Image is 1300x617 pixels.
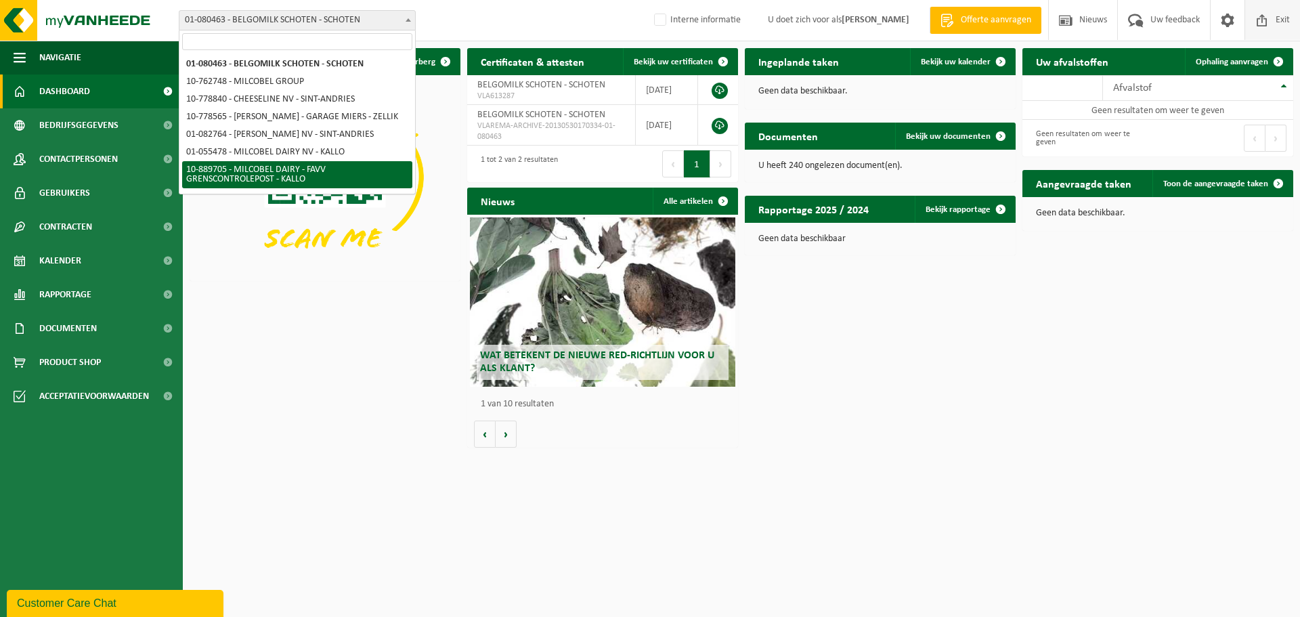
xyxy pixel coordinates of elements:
[406,58,435,66] span: Verberg
[474,421,496,448] button: Vorige
[653,188,737,215] a: Alle artikelen
[842,15,909,25] strong: [PERSON_NAME]
[906,132,991,141] span: Bekijk uw documenten
[957,14,1035,27] span: Offerte aanvragen
[745,196,882,222] h2: Rapportage 2025 / 2024
[182,144,412,161] li: 01-055478 - MILCOBEL DAIRY NV - KALLO
[1036,209,1280,218] p: Geen data beschikbaar.
[1113,83,1152,93] span: Afvalstof
[481,400,731,409] p: 1 van 10 resultaten
[474,149,558,179] div: 1 tot 2 van 2 resultaten
[477,110,605,120] span: BELGOMILK SCHOTEN - SCHOTEN
[915,196,1014,223] a: Bekijk rapportage
[1022,170,1145,196] h2: Aangevraagde taken
[395,48,459,75] button: Verberg
[467,188,528,214] h2: Nieuws
[39,345,101,379] span: Product Shop
[910,48,1014,75] a: Bekijk uw kalender
[182,108,412,126] li: 10-778565 - [PERSON_NAME] - GARAGE MIERS - ZELLIK
[477,121,625,142] span: VLAREMA-ARCHIVE-20130530170334-01-080463
[1163,179,1268,188] span: Toon de aangevraagde taken
[745,48,852,75] h2: Ingeplande taken
[758,161,1002,171] p: U heeft 240 ongelezen document(en).
[1022,48,1122,75] h2: Uw afvalstoffen
[182,188,412,215] li: 02-009949 - MILCOBEL DAIRY NV - LANGEMARK-POELKAPELLE
[39,278,91,312] span: Rapportage
[745,123,831,149] h2: Documenten
[710,150,731,177] button: Next
[182,56,412,73] li: 01-080463 - BELGOMILK SCHOTEN - SCHOTEN
[662,150,684,177] button: Previous
[480,350,714,374] span: Wat betekent de nieuwe RED-richtlijn voor u als klant?
[39,142,118,176] span: Contactpersonen
[182,73,412,91] li: 10-762748 - MILCOBEL GROUP
[39,210,92,244] span: Contracten
[39,244,81,278] span: Kalender
[651,10,741,30] label: Interne informatie
[182,161,412,188] li: 10-889705 - MILCOBEL DAIRY - FAVV GRENSCONTROLEPOST - KALLO
[921,58,991,66] span: Bekijk uw kalender
[634,58,713,66] span: Bekijk uw certificaten
[496,421,517,448] button: Volgende
[1196,58,1268,66] span: Ophaling aanvragen
[179,11,415,30] span: 01-080463 - BELGOMILK SCHOTEN - SCHOTEN
[39,312,97,345] span: Documenten
[39,176,90,210] span: Gebruikers
[636,75,698,105] td: [DATE]
[623,48,737,75] a: Bekijk uw certificaten
[1244,125,1265,152] button: Previous
[39,75,90,108] span: Dashboard
[1022,101,1293,120] td: Geen resultaten om weer te geven
[470,217,735,387] a: Wat betekent de nieuwe RED-richtlijn voor u als klant?
[182,91,412,108] li: 10-778840 - CHEESELINE NV - SINT-ANDRIES
[182,126,412,144] li: 01-082764 - [PERSON_NAME] NV - SINT-ANDRIES
[758,87,1002,96] p: Geen data beschikbaar.
[39,41,81,75] span: Navigatie
[1152,170,1292,197] a: Toon de aangevraagde taken
[179,10,416,30] span: 01-080463 - BELGOMILK SCHOTEN - SCHOTEN
[684,150,710,177] button: 1
[930,7,1041,34] a: Offerte aanvragen
[477,80,605,90] span: BELGOMILK SCHOTEN - SCHOTEN
[477,91,625,102] span: VLA613287
[1265,125,1286,152] button: Next
[7,587,226,617] iframe: chat widget
[39,108,118,142] span: Bedrijfsgegevens
[39,379,149,413] span: Acceptatievoorwaarden
[467,48,598,75] h2: Certificaten & attesten
[758,234,1002,244] p: Geen data beschikbaar
[1185,48,1292,75] a: Ophaling aanvragen
[636,105,698,146] td: [DATE]
[895,123,1014,150] a: Bekijk uw documenten
[1029,123,1151,153] div: Geen resultaten om weer te geven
